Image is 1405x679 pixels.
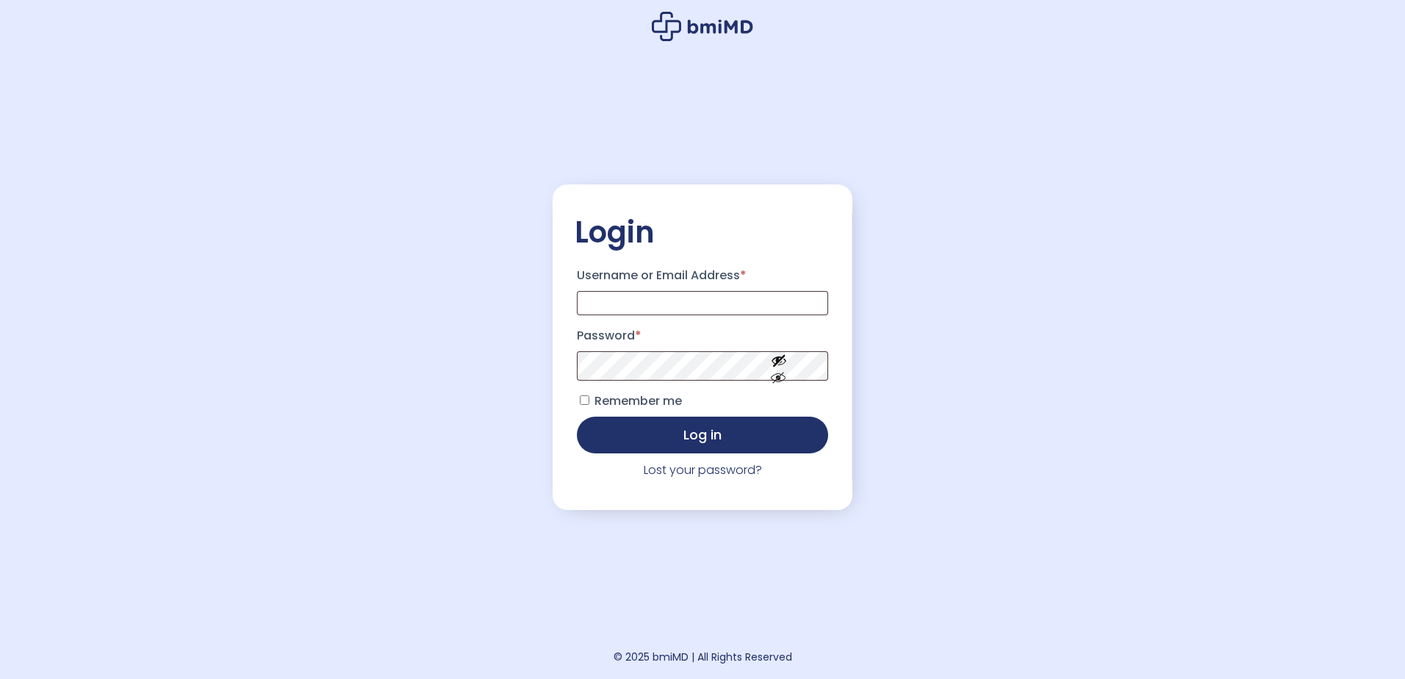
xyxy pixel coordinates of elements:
[614,647,792,667] div: © 2025 bmiMD | All Rights Reserved
[577,417,829,453] button: Log in
[738,341,820,392] button: Show password
[575,214,831,251] h2: Login
[577,264,829,287] label: Username or Email Address
[644,461,762,478] a: Lost your password?
[580,395,589,405] input: Remember me
[577,324,829,348] label: Password
[594,392,682,409] span: Remember me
